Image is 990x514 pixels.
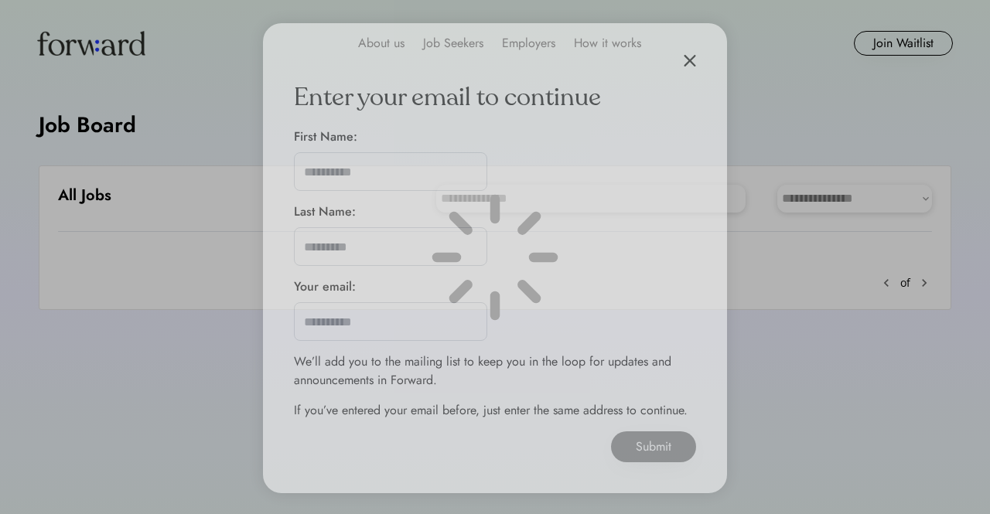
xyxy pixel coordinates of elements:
div: We’ll add you to the mailing list to keep you in the loop for updates and announcements in Forward. [294,352,696,390]
div: Enter your email to continue [294,79,601,116]
button: Submit [611,431,696,462]
div: First Name: [294,128,357,146]
img: close.svg [684,54,696,67]
div: If you’ve entered your email before, just enter the same address to continue. [294,401,688,420]
div: Last Name: [294,203,356,221]
div: Your email: [294,277,356,296]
